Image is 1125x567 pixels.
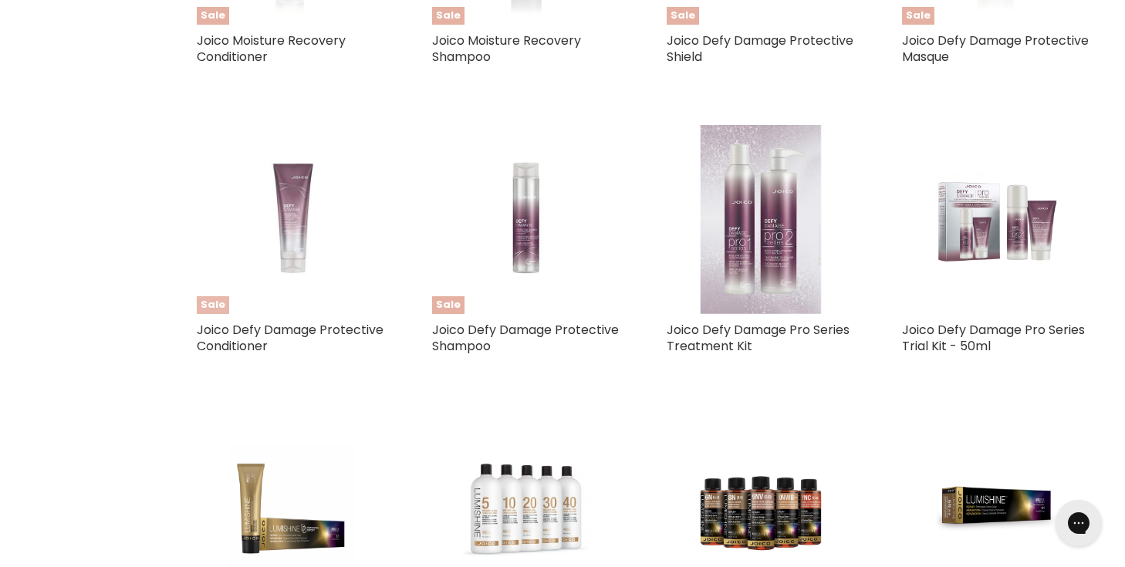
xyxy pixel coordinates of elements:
a: Joico Defy Damage Protective Shield [667,32,853,66]
span: Sale [197,7,229,25]
a: Joico Defy Damage Pro Series Trial Kit - 50ml [902,321,1085,355]
iframe: Gorgias live chat messenger [1048,494,1110,552]
a: Joico Defy Damage Pro Series Treatment Kit [667,321,850,355]
img: Joico Defy Damage Pro Series Treatment Kit [698,125,824,314]
img: Joico Defy Damage Protective Conditioner [228,125,353,314]
a: Joico Defy Damage Pro Series Treatment Kit [667,125,856,314]
a: Joico Moisture Recovery Shampoo [432,32,581,66]
a: Joico Moisture Recovery Conditioner [197,32,346,66]
span: Sale [667,7,699,25]
span: Sale [432,7,465,25]
a: Joico Defy Damage Protective Masque [902,32,1089,66]
span: Sale [197,296,229,314]
a: Joico Defy Damage Pro Series Trial Kit [902,125,1091,314]
img: Joico Defy Damage Pro Series Trial Kit [933,125,1059,314]
a: Joico Defy Damage Protective Shampoo [432,321,619,355]
img: Joico Defy Damage Protective Shampoo [464,125,589,314]
a: Joico Defy Damage Protective Shampoo Sale [432,125,621,314]
a: Joico Defy Damage Protective Conditioner Sale [197,125,386,314]
span: Sale [432,296,465,314]
span: Sale [902,7,934,25]
a: Joico Defy Damage Protective Conditioner [197,321,383,355]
